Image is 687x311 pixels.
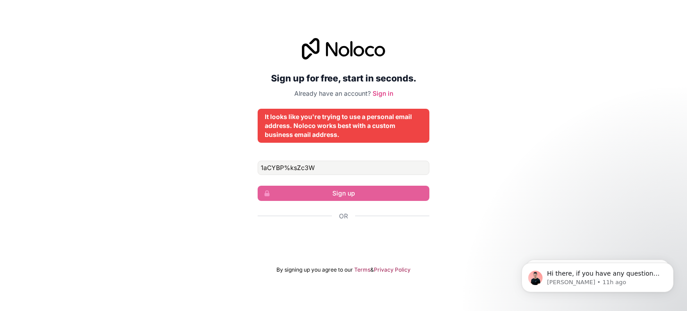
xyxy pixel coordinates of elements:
[253,230,434,250] iframe: Sign in with Google Button
[258,70,429,86] h2: Sign up for free, start in seconds.
[354,266,370,273] a: Terms
[508,244,687,307] iframe: Intercom notifications message
[370,266,374,273] span: &
[339,212,348,221] span: Or
[373,89,393,97] a: Sign in
[258,161,429,175] input: Email address
[294,89,371,97] span: Already have an account?
[258,186,429,201] button: Sign up
[265,112,422,139] div: It looks like you're trying to use a personal email address. Noloco works best with a custom busi...
[276,266,353,273] span: By signing up you agree to our
[374,266,411,273] a: Privacy Policy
